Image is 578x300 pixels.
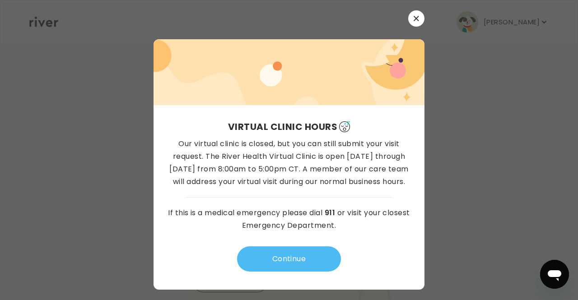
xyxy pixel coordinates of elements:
[540,260,569,289] iframe: Button to launch messaging window
[237,246,341,272] button: Continue
[325,208,335,218] a: 911
[168,138,410,188] p: Our virtual clinic is closed, but you can still submit your visit request. The River Health Virtu...
[228,120,350,134] h3: Virtual Clinic Hours
[168,207,410,232] p: If this is a medical emergency please dial or visit your closest Emergency Department.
